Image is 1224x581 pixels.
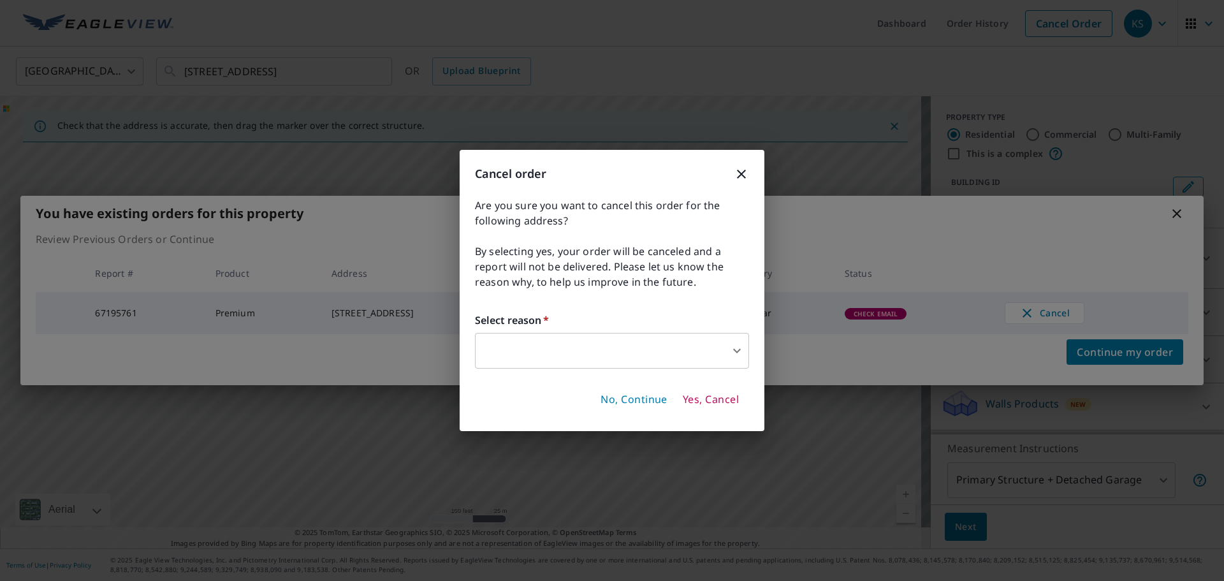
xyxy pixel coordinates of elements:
[475,313,749,328] label: Select reason
[678,389,744,411] button: Yes, Cancel
[475,244,749,290] span: By selecting yes, your order will be canceled and a report will not be delivered. Please let us k...
[595,389,673,411] button: No, Continue
[601,393,667,407] span: No, Continue
[683,393,739,407] span: Yes, Cancel
[475,165,749,182] h3: Cancel order
[475,198,749,228] span: Are you sure you want to cancel this order for the following address?
[475,333,749,369] div: ​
